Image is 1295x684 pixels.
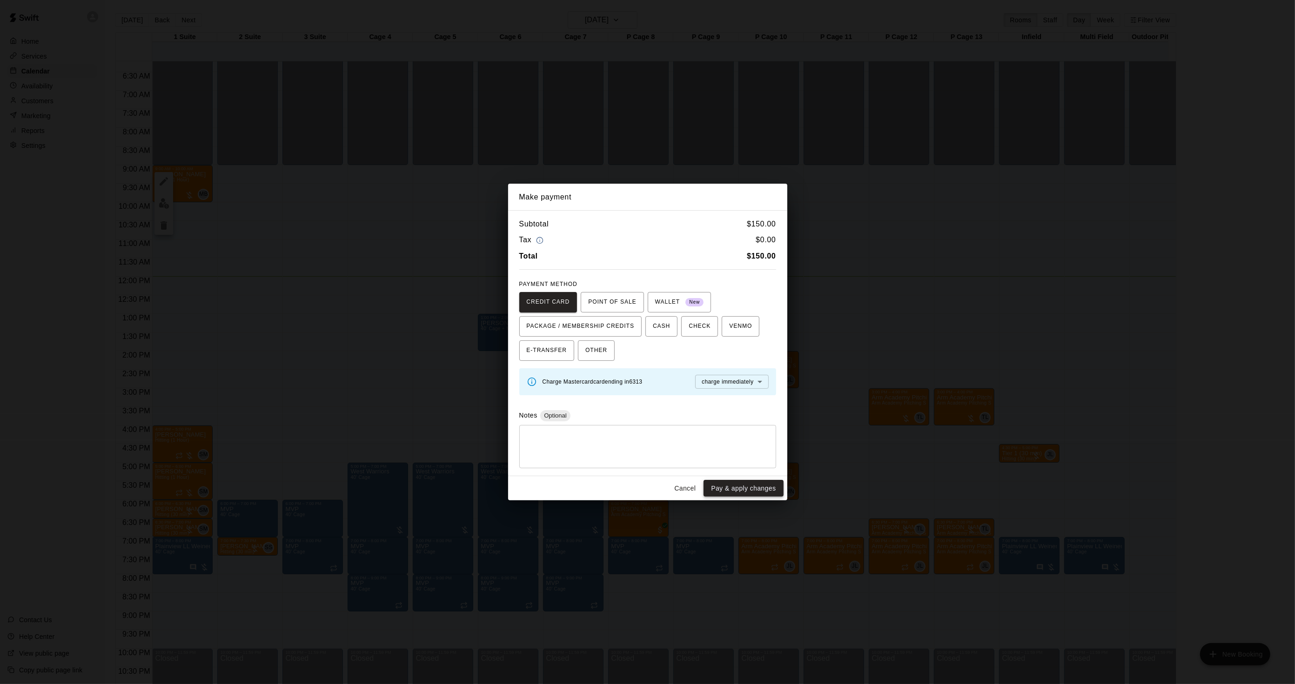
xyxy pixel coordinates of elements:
button: POINT OF SALE [581,292,644,312]
button: CASH [645,316,678,337]
h2: Make payment [508,184,787,211]
button: CREDIT CARD [519,292,577,312]
span: PACKAGE / MEMBERSHIP CREDITS [527,319,635,334]
span: CHECK [689,319,711,334]
button: OTHER [578,340,615,361]
button: Pay & apply changes [704,480,783,497]
label: Notes [519,412,537,419]
b: Total [519,252,538,260]
button: VENMO [722,316,759,337]
span: POINT OF SALE [588,295,636,310]
span: WALLET [655,295,704,310]
button: CHECK [681,316,718,337]
span: Optional [540,412,570,419]
button: WALLET New [648,292,711,312]
button: PACKAGE / MEMBERSHIP CREDITS [519,316,642,337]
span: CASH [653,319,670,334]
span: VENMO [729,319,752,334]
span: OTHER [585,343,607,358]
span: CREDIT CARD [527,295,570,310]
button: E-TRANSFER [519,340,575,361]
h6: Tax [519,234,546,246]
span: charge immediately [702,379,753,385]
h6: $ 0.00 [756,234,776,246]
button: Cancel [670,480,700,497]
span: New [685,296,704,309]
h6: $ 150.00 [747,218,776,230]
h6: Subtotal [519,218,549,230]
span: Charge Mastercard card ending in 6313 [543,379,643,385]
span: E-TRANSFER [527,343,567,358]
b: $ 150.00 [747,252,776,260]
span: PAYMENT METHOD [519,281,577,287]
